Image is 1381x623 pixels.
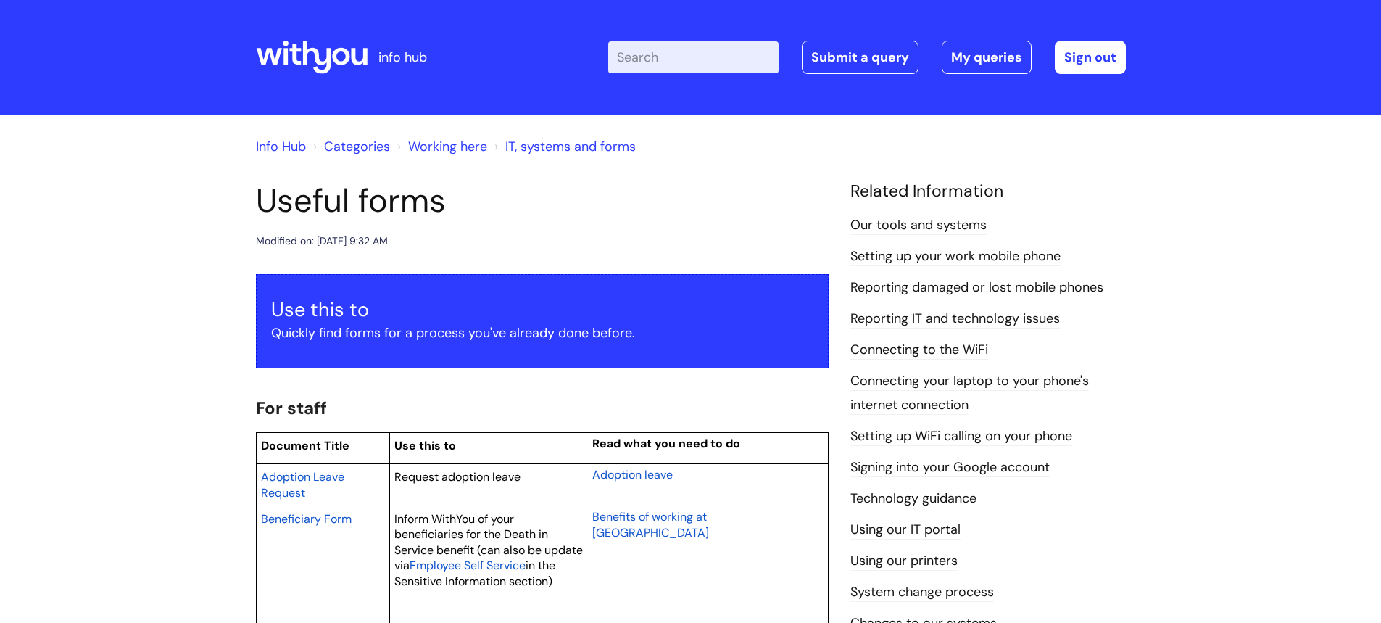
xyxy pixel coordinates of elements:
span: For staff [256,397,327,419]
a: Using our IT portal [850,521,961,540]
a: My queries [942,41,1032,74]
a: Technology guidance [850,490,976,508]
h4: Related Information [850,181,1126,202]
span: in the Sensitive Information section) [394,558,555,589]
span: Adoption leave [592,467,673,482]
p: info hub [378,46,427,69]
li: Solution home [310,135,390,158]
a: Adoption Leave Request [261,468,344,501]
h3: Use this to [271,298,813,321]
a: Connecting your laptop to your phone's internet connection [850,372,1089,414]
a: Reporting damaged or lost mobile phones [850,279,1103,297]
a: Submit a query [802,41,918,74]
span: Employee Self Service [410,558,526,573]
span: Benefits of working at [GEOGRAPHIC_DATA] [592,509,709,540]
span: Read what you need to do [592,436,740,451]
a: Our tools and systems [850,216,987,235]
a: Sign out [1055,41,1126,74]
a: Categories [324,138,390,155]
span: Adoption Leave Request [261,469,344,500]
a: Info Hub [256,138,306,155]
a: Benefits of working at [GEOGRAPHIC_DATA] [592,508,709,541]
a: Adoption leave [592,466,673,483]
span: Request adoption leave [394,469,521,484]
span: Beneficiary Form [261,511,352,527]
li: Working here [394,135,487,158]
a: Connecting to the WiFi [850,341,988,360]
span: Inform WithYou of your beneficiaries for the Death in Service benefit (can also be update via [394,511,583,574]
a: Reporting IT and technology issues [850,310,1060,329]
p: Quickly find forms for a process you've already done before. [271,321,813,344]
span: Document Title [261,438,349,453]
h1: Useful forms [256,181,829,220]
a: Beneficiary Form [261,510,352,527]
a: IT, systems and forms [505,138,636,155]
a: Employee Self Service [410,556,526,574]
input: Search [608,41,779,73]
div: | - [608,41,1126,74]
a: System change process [850,583,994,602]
a: Using our printers [850,552,958,571]
a: Setting up your work mobile phone [850,247,1061,266]
span: Use this to [394,438,456,453]
div: Modified on: [DATE] 9:32 AM [256,232,388,250]
a: Signing into your Google account [850,458,1050,477]
a: Setting up WiFi calling on your phone [850,427,1072,446]
li: IT, systems and forms [491,135,636,158]
a: Working here [408,138,487,155]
